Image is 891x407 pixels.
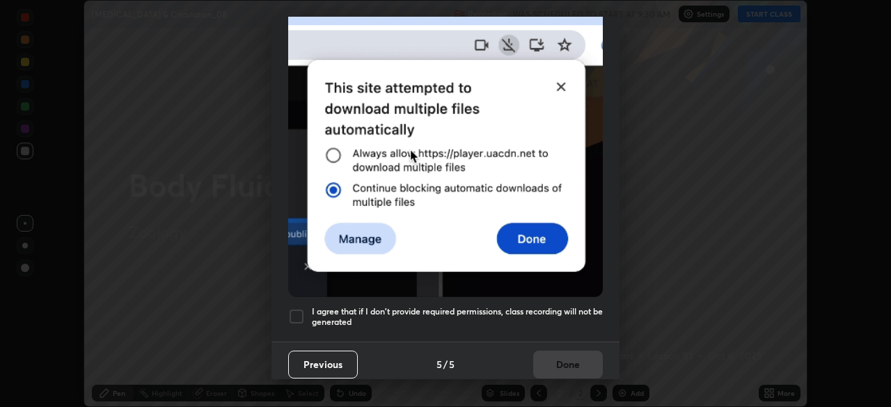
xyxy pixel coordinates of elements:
[312,306,603,328] h5: I agree that if I don't provide required permissions, class recording will not be generated
[436,357,442,372] h4: 5
[443,357,448,372] h4: /
[288,351,358,378] button: Previous
[449,357,455,372] h4: 5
